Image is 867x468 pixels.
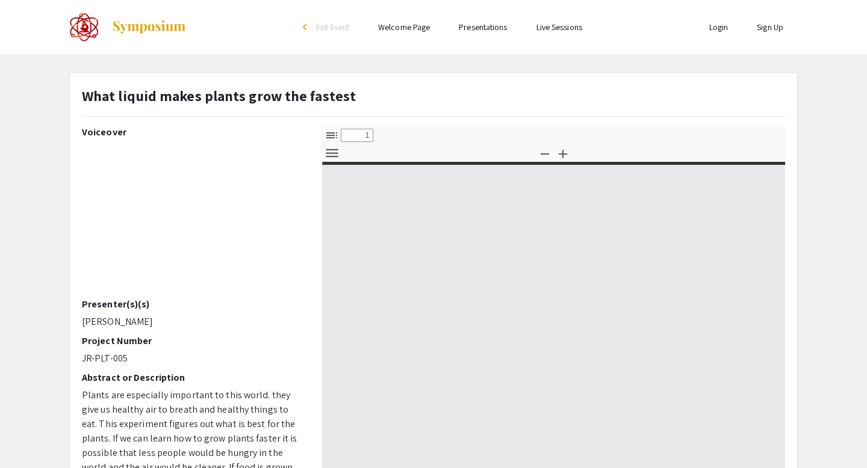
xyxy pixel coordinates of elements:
[459,22,507,32] a: Presentations
[535,144,555,162] button: Zoom Out
[82,86,356,105] strong: What liquid makes plants grow the fastest
[82,351,304,366] p: JR-PLT-005
[316,22,349,32] span: Exit Event
[82,143,304,298] iframe: A_Pellet_What_liquid_Grows_Plant
[553,144,573,162] button: Zoom In
[82,315,304,329] p: [PERSON_NAME]
[69,12,187,42] a: The 2022 CoorsTek Denver Metro Regional Science and Engineering Fair
[341,129,373,142] input: Page
[378,22,430,32] a: Welcome Page
[322,144,342,162] button: Tools
[757,22,783,32] a: Sign Up
[111,20,187,34] img: Symposium by ForagerOne
[303,23,310,31] div: arrow_back_ios
[82,335,304,346] h2: Project Number
[322,126,342,144] button: Toggle Sidebar
[69,12,99,42] img: The 2022 CoorsTek Denver Metro Regional Science and Engineering Fair
[82,372,304,383] h2: Abstract or Description
[82,298,304,310] h2: Presenter(s)(s)
[709,22,729,32] a: Login
[82,126,304,138] h2: Voiceover
[536,22,582,32] a: Live Sessions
